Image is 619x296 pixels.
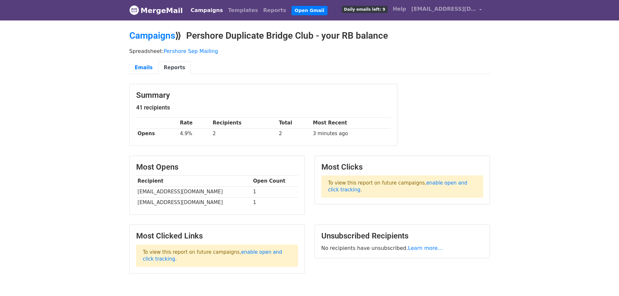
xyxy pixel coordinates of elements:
h3: Unsubscribed Recipients [321,231,483,241]
th: Recipient [136,176,251,187]
td: 2 [277,128,311,139]
h2: ⟫ Pershore Duplicate Bridge Club - your RB balance [129,30,490,41]
p: To view this report on future campaigns, . [136,245,298,267]
a: Campaigns [129,30,175,41]
th: Opens [136,128,178,139]
th: Most Recent [311,118,390,128]
th: Total [277,118,311,128]
h5: 41 recipients [136,104,391,111]
span: Daily emails left: 9 [342,6,388,13]
a: Reports [158,61,191,74]
a: enable open and click tracking [143,249,282,262]
a: Emails [129,61,158,74]
h3: Most Clicks [321,162,483,172]
span: [EMAIL_ADDRESS][DOMAIN_NAME] [411,5,476,13]
h3: Most Clicked Links [136,231,298,241]
th: Recipients [211,118,277,128]
td: 2 [211,128,277,139]
td: 4.9% [178,128,211,139]
h3: Most Opens [136,162,298,172]
td: 1 [251,197,298,208]
a: Open Gmail [291,6,328,15]
td: 3 minutes ago [311,128,390,139]
a: Templates [226,4,261,17]
td: [EMAIL_ADDRESS][DOMAIN_NAME] [136,197,251,208]
p: To view this report on future campaigns, . [321,175,483,198]
h3: Summary [136,91,391,100]
th: Rate [178,118,211,128]
img: MergeMail logo [129,5,139,15]
a: Daily emails left: 9 [339,3,390,16]
p: Spreadsheet: [129,48,490,55]
a: Pershore Sep Mailing [164,48,218,54]
td: 1 [251,187,298,197]
a: MergeMail [129,4,183,17]
a: Reports [261,4,289,17]
p: No recipients have unsubscribed. [321,245,483,251]
a: [EMAIL_ADDRESS][DOMAIN_NAME] [409,3,485,18]
a: Help [390,3,409,16]
a: Campaigns [188,4,226,17]
th: Open Count [251,176,298,187]
a: Learn more... [408,245,443,251]
td: [EMAIL_ADDRESS][DOMAIN_NAME] [136,187,251,197]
